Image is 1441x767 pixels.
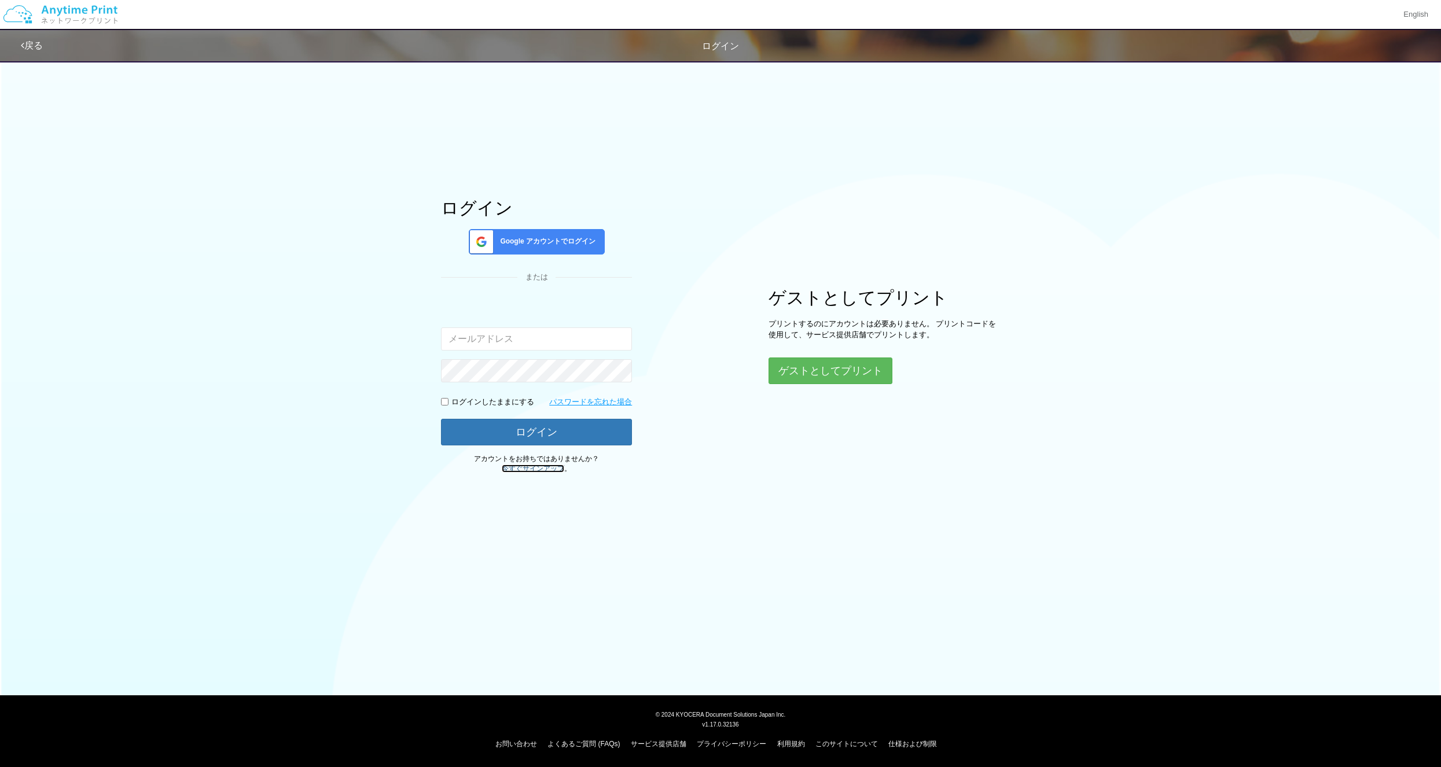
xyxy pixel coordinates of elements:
[495,740,537,748] a: お問い合わせ
[769,319,1000,340] p: プリントするのにアカウントは必要ありません。 プリントコードを使用して、サービス提供店舗でプリントします。
[769,357,892,384] button: ゲストとしてプリント
[702,721,738,728] span: v1.17.0.32136
[441,198,632,217] h1: ログイン
[21,40,43,50] a: 戻る
[631,740,686,748] a: サービス提供店舗
[441,454,632,474] p: アカウントをお持ちではありませんか？
[888,740,937,748] a: 仕様および制限
[441,419,632,445] button: ログイン
[702,41,739,51] span: ログイン
[502,464,564,473] a: 今すぐサインアップ
[441,272,632,283] div: または
[502,464,571,473] span: 。
[777,740,805,748] a: 利用規約
[451,397,534,408] p: ログインしたままにする
[697,740,766,748] a: プライバシーポリシー
[549,397,632,408] a: パスワードを忘れた場合
[815,740,878,748] a: このサイトについて
[441,327,632,351] input: メールアドレス
[495,237,595,246] span: Google アカウントでログイン
[547,740,620,748] a: よくあるご質問 (FAQs)
[656,710,786,718] span: © 2024 KYOCERA Document Solutions Japan Inc.
[769,288,1000,307] h1: ゲストとしてプリント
